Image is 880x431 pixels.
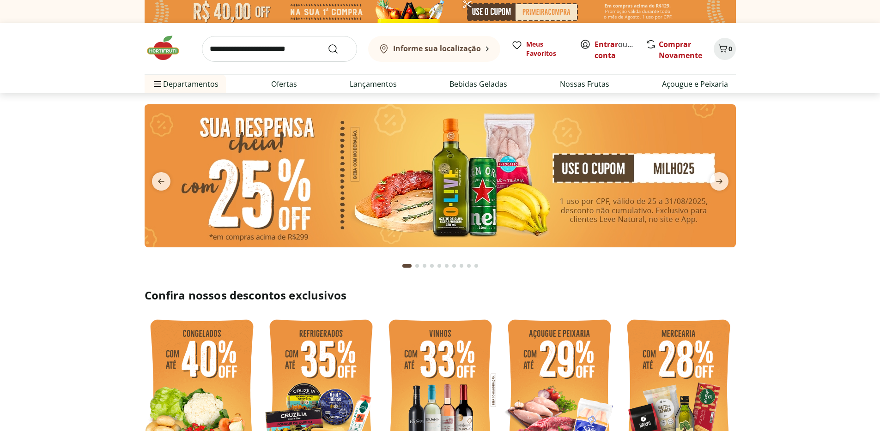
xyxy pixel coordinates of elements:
[328,43,350,54] button: Submit Search
[152,73,218,95] span: Departamentos
[595,39,636,61] span: ou
[145,34,191,62] img: Hortifruti
[350,78,397,90] a: Lançamentos
[152,73,163,95] button: Menu
[413,255,421,277] button: Go to page 2 from fs-carousel
[145,104,736,247] img: cupom
[703,172,736,191] button: next
[511,40,569,58] a: Meus Favoritos
[728,44,732,53] span: 0
[443,255,450,277] button: Go to page 6 from fs-carousel
[449,78,507,90] a: Bebidas Geladas
[421,255,428,277] button: Go to page 3 from fs-carousel
[202,36,357,62] input: search
[595,39,645,60] a: Criar conta
[465,255,473,277] button: Go to page 9 from fs-carousel
[662,78,728,90] a: Açougue e Peixaria
[368,36,500,62] button: Informe sua localização
[659,39,702,60] a: Comprar Novamente
[473,255,480,277] button: Go to page 10 from fs-carousel
[401,255,413,277] button: Current page from fs-carousel
[450,255,458,277] button: Go to page 7 from fs-carousel
[271,78,297,90] a: Ofertas
[145,288,736,303] h2: Confira nossos descontos exclusivos
[560,78,609,90] a: Nossas Frutas
[458,255,465,277] button: Go to page 8 from fs-carousel
[436,255,443,277] button: Go to page 5 from fs-carousel
[145,172,178,191] button: previous
[393,43,481,54] b: Informe sua localização
[428,255,436,277] button: Go to page 4 from fs-carousel
[526,40,569,58] span: Meus Favoritos
[595,39,618,49] a: Entrar
[714,38,736,60] button: Carrinho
